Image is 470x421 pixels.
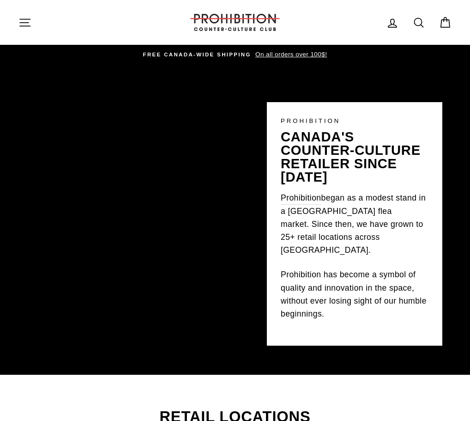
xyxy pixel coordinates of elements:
p: began as a modest stand in a [GEOGRAPHIC_DATA] flea market. Since then, we have grown to 25+ reta... [281,191,428,257]
a: FREE CANADA-WIDE SHIPPING On all orders over 100$! [21,49,449,60]
img: PROHIBITION COUNTER-CULTURE CLUB [189,14,281,31]
p: PROHIBITION [281,116,428,126]
span: FREE CANADA-WIDE SHIPPING [143,52,251,57]
span: On all orders over 100$! [253,51,327,58]
a: Prohibition [281,191,321,205]
p: Prohibition has become a symbol of quality and innovation in the space, without ever losing sight... [281,268,428,320]
p: canada's counter-culture retailer since [DATE] [281,130,428,184]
